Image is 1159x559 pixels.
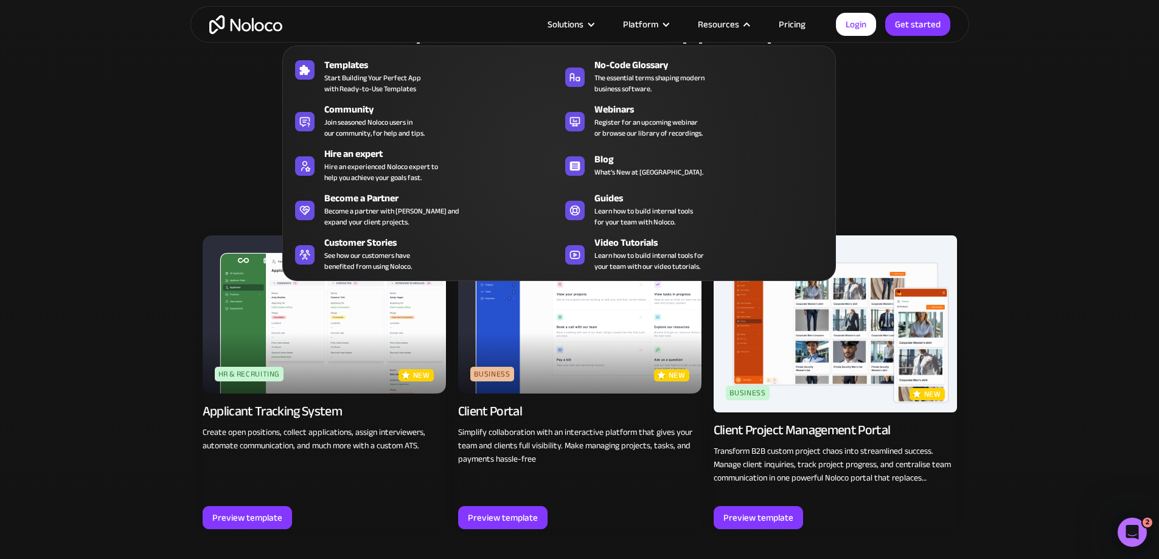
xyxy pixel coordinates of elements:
div: Platform [608,16,683,32]
div: Webinars [594,102,835,117]
div: HR & Recruiting [215,367,284,381]
div: Become a partner with [PERSON_NAME] and expand your client projects. [324,206,459,227]
iframe: Intercom live chat [1118,518,1147,547]
p: new [413,369,430,381]
a: BusinessnewClient Project Management PortalTransform B2B custom project chaos into streamlined su... [714,235,957,529]
div: Guides [594,191,835,206]
a: BlogWhat's New at [GEOGRAPHIC_DATA]. [559,144,829,186]
div: Customer Stories [324,235,565,250]
a: GuidesLearn how to build internal toolsfor your team with Noloco. [559,189,829,230]
a: HR & RecruitingnewApplicant Tracking SystemCreate open positions, collect applications, assign in... [203,235,446,529]
div: Platform [623,16,658,32]
div: Solutions [532,16,608,32]
span: What's New at [GEOGRAPHIC_DATA]. [594,167,703,178]
span: Learn how to build internal tools for your team with Noloco. [594,206,693,227]
div: Client Project Management Portal [714,422,891,439]
div: Community [324,102,565,117]
p: Simplify collaboration with an interactive platform that gives your team and clients full visibil... [458,426,701,466]
div: Resources [698,16,739,32]
span: 2 [1143,518,1152,527]
p: new [924,388,941,400]
a: Customer StoriesSee how our customers havebenefited from using Noloco. [289,233,559,274]
div: Templates [324,58,565,72]
div: Resources [683,16,764,32]
span: Start Building Your Perfect App with Ready-to-Use Templates [324,72,421,94]
span: Learn how to build internal tools for your team with our video tutorials. [594,250,704,272]
div: Solutions [548,16,583,32]
a: Pricing [764,16,821,32]
nav: Resources [282,29,836,281]
span: See how our customers have benefited from using Noloco. [324,250,412,272]
div: Become a Partner [324,191,565,206]
p: Create open positions, collect applications, assign interviewers, automate communication, and muc... [203,426,446,453]
div: Preview template [212,510,282,526]
a: CommunityJoin seasoned Noloco users inour community, for help and tips. [289,100,559,141]
p: new [669,369,686,381]
a: Get started [885,13,950,36]
div: Applicant Tracking System [203,403,343,420]
div: Hire an expert [324,147,565,161]
a: Video TutorialsLearn how to build internal tools foryour team with our video tutorials. [559,233,829,274]
div: Video Tutorials [594,235,835,250]
a: Login [836,13,876,36]
div: Preview template [468,510,538,526]
span: Join seasoned Noloco users in our community, for help and tips. [324,117,425,139]
a: TemplatesStart Building Your Perfect Appwith Ready-to-Use Templates [289,55,559,97]
span: Register for an upcoming webinar or browse our library of recordings. [594,117,703,139]
a: No-Code GlossaryThe essential terms shaping modernbusiness software. [559,55,829,97]
a: Hire an expertHire an experienced Noloco expert tohelp you achieve your goals fast. [289,144,559,186]
div: Preview template [723,510,793,526]
a: Become a PartnerBecome a partner with [PERSON_NAME] andexpand your client projects. [289,189,559,230]
div: Client Portal [458,403,522,420]
div: No-Code Glossary [594,58,835,72]
p: Transform B2B custom project chaos into streamlined success. Manage client inquiries, track proje... [714,445,957,485]
div: Business [470,367,514,381]
div: Blog [594,152,835,167]
span: The essential terms shaping modern business software. [594,72,705,94]
a: home [209,15,282,34]
div: Business [726,386,770,400]
a: WebinarsRegister for an upcoming webinaror browse our library of recordings. [559,100,829,141]
div: Hire an experienced Noloco expert to help you achieve your goals fast. [324,161,438,183]
div: Explore templates for a wide range of business types. Select a template and fully customize it to... [203,54,957,98]
a: BusinessnewClient PortalSimplify collaboration with an interactive platform that gives your team ... [458,235,701,529]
